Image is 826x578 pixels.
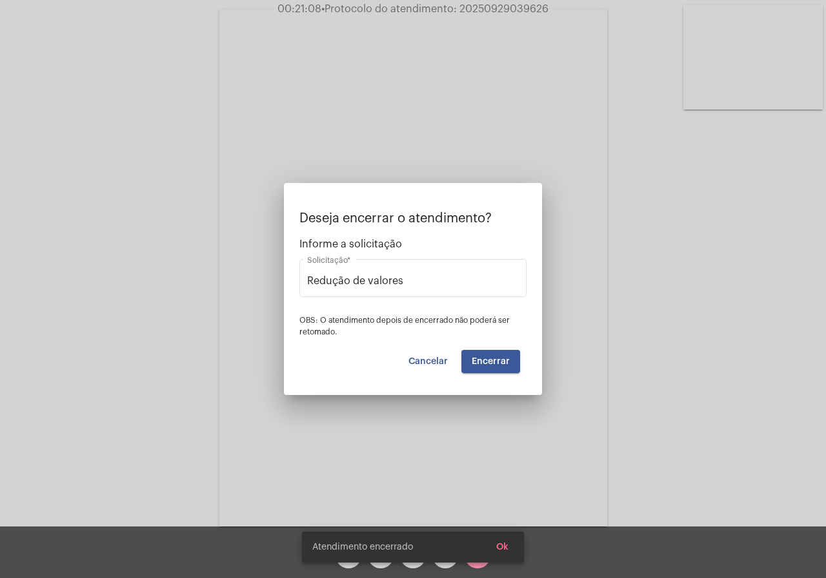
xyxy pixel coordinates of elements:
span: 00:21:08 [277,4,321,14]
input: Buscar solicitação [307,275,519,287]
span: Atendimento encerrado [312,541,413,554]
button: Cancelar [398,350,458,373]
span: Cancelar [408,357,448,366]
span: Ok [496,543,509,552]
p: Deseja encerrar o atendimento? [299,211,527,226]
span: • [321,4,325,14]
span: OBS: O atendimento depois de encerrado não poderá ser retomado. [299,316,510,336]
span: Protocolo do atendimento: 20250929039626 [321,4,549,14]
span: Informe a solicitação [299,238,527,250]
span: Encerrar [472,357,510,366]
button: Encerrar [461,350,520,373]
